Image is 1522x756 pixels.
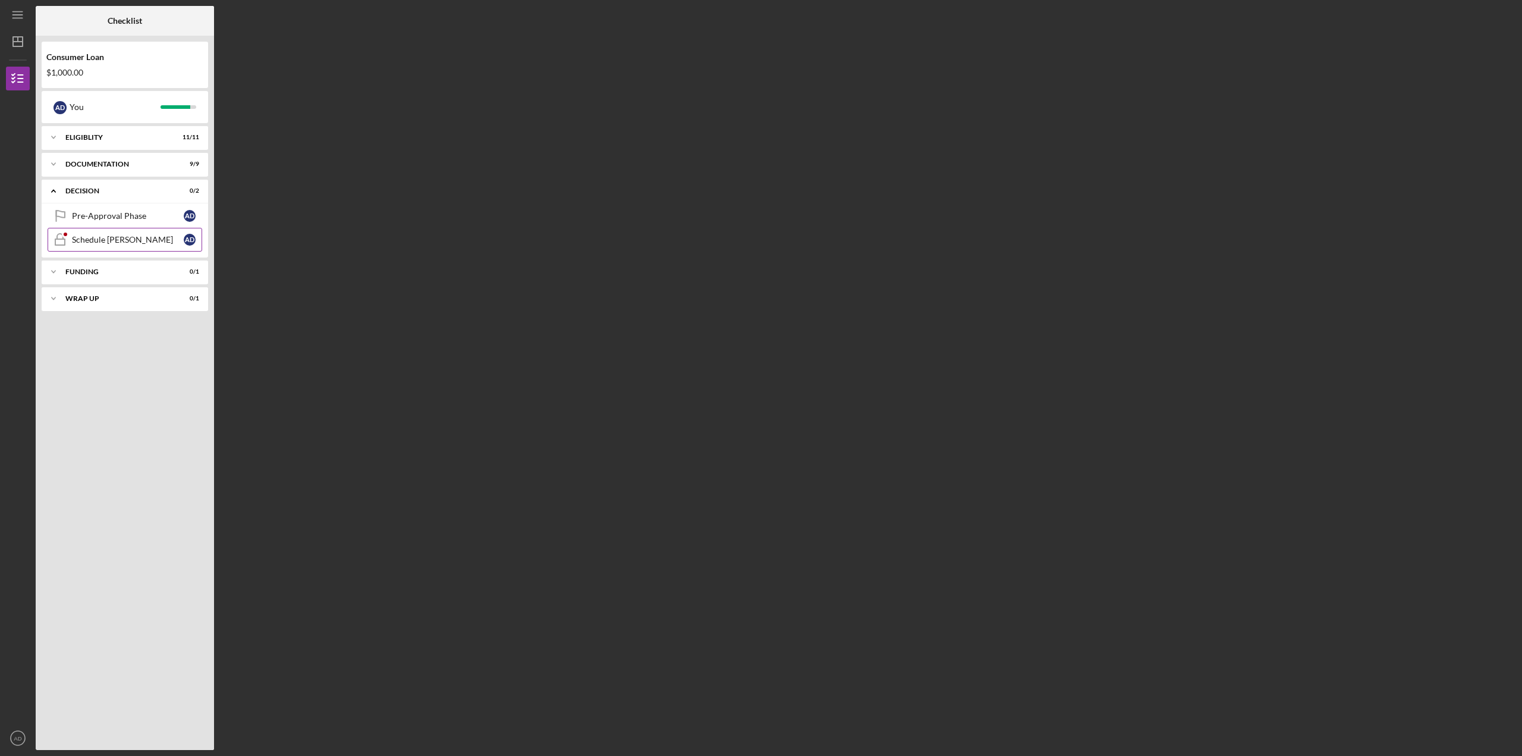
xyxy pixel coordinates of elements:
[184,234,196,246] div: A D
[178,268,199,275] div: 0 / 1
[178,295,199,302] div: 0 / 1
[178,134,199,141] div: 11 / 11
[72,211,184,221] div: Pre-Approval Phase
[70,97,161,117] div: You
[65,268,169,275] div: Funding
[54,101,67,114] div: A D
[48,204,202,228] a: Pre-Approval PhaseAD
[65,134,169,141] div: Eligiblity
[6,726,30,750] button: AD
[178,161,199,168] div: 9 / 9
[46,68,203,77] div: $1,000.00
[48,228,202,252] a: Schedule [PERSON_NAME]AD
[46,52,203,62] div: Consumer Loan
[178,187,199,195] div: 0 / 2
[14,735,21,742] text: AD
[108,16,142,26] b: Checklist
[65,161,169,168] div: Documentation
[65,295,169,302] div: Wrap up
[184,210,196,222] div: A D
[65,187,169,195] div: Decision
[72,235,184,244] div: Schedule [PERSON_NAME]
